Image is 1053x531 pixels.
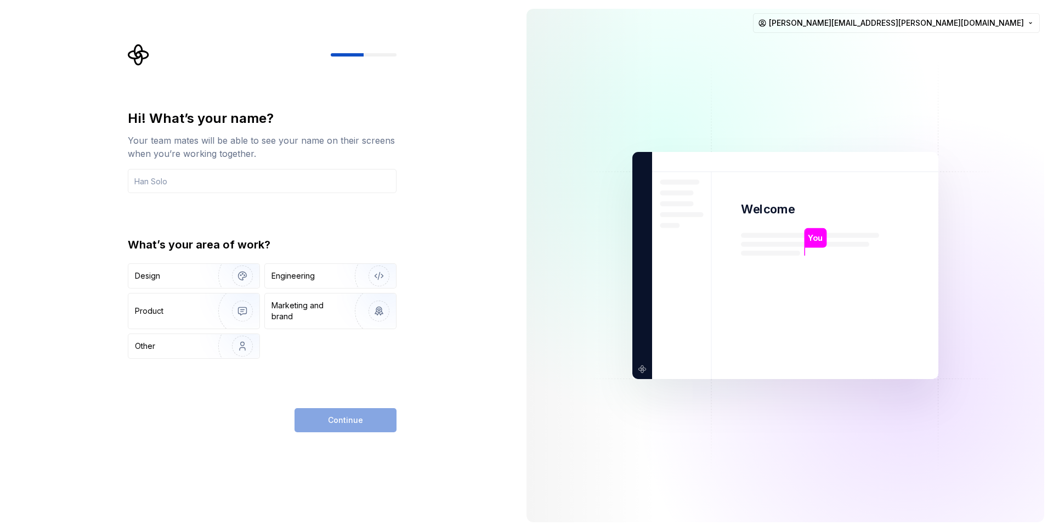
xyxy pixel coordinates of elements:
div: Other [135,341,155,352]
input: Han Solo [128,169,397,193]
div: Marketing and brand [271,300,346,322]
div: Design [135,270,160,281]
div: Engineering [271,270,315,281]
button: [PERSON_NAME][EMAIL_ADDRESS][PERSON_NAME][DOMAIN_NAME] [753,13,1040,33]
svg: Supernova Logo [128,44,150,66]
div: What’s your area of work? [128,237,397,252]
p: Welcome [741,201,795,217]
div: Hi! What’s your name? [128,110,397,127]
p: You [808,232,823,244]
div: Your team mates will be able to see your name on their screens when you’re working together. [128,134,397,160]
span: [PERSON_NAME][EMAIL_ADDRESS][PERSON_NAME][DOMAIN_NAME] [769,18,1024,29]
div: Product [135,306,163,317]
